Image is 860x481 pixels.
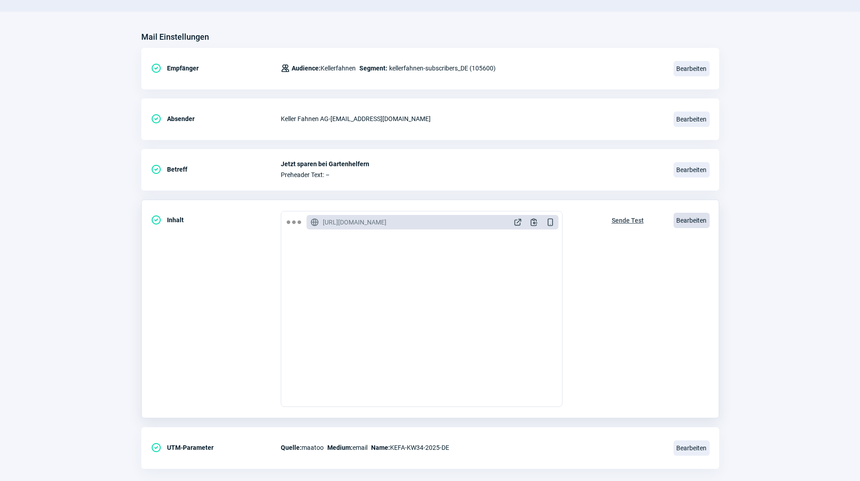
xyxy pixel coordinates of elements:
[674,440,710,456] span: Bearbeiten
[674,162,710,177] span: Bearbeiten
[327,442,367,453] span: email
[612,213,644,228] span: Sende Test
[674,112,710,127] span: Bearbeiten
[151,160,281,178] div: Betreff
[323,218,386,227] span: [URL][DOMAIN_NAME]
[141,30,209,44] h3: Mail Einstellungen
[292,65,321,72] span: Audience:
[371,444,390,451] span: Name:
[292,63,356,74] span: Kellerfahnen
[674,61,710,76] span: Bearbeiten
[281,110,663,128] div: Keller Fahnen AG - [EMAIL_ADDRESS][DOMAIN_NAME]
[359,63,387,74] span: Segment:
[602,211,653,228] button: Sende Test
[281,444,302,451] span: Quelle:
[281,442,324,453] span: maatoo
[281,160,663,168] span: Jetzt sparen bei Gartenhelfern
[151,211,281,229] div: Inhalt
[371,442,449,453] span: KEFA-KW34-2025-DE
[151,110,281,128] div: Absender
[281,171,663,178] span: Preheader Text: –
[281,59,496,77] div: kellerfahnen-subscribers_DE (105600)
[151,59,281,77] div: Empfänger
[327,444,353,451] span: Medium:
[674,213,710,228] span: Bearbeiten
[151,439,281,457] div: UTM-Parameter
